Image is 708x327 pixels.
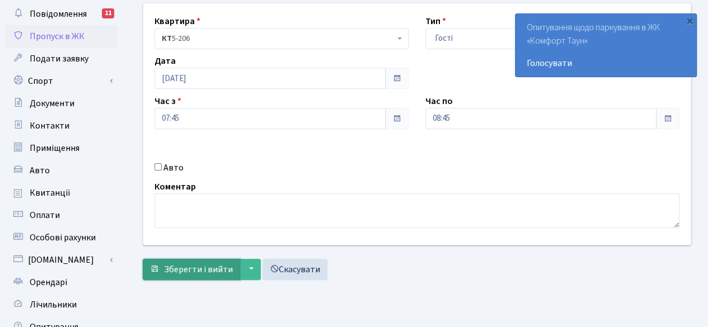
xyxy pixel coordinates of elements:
span: Повідомлення [30,8,87,20]
span: Авто [30,164,50,177]
span: <b>КТ</b>&nbsp;&nbsp;&nbsp;&nbsp;5-206 [162,33,395,44]
a: Спорт [6,70,118,92]
span: Зберегти і вийти [164,263,233,276]
label: Час по [425,94,453,108]
span: <b>КТ</b>&nbsp;&nbsp;&nbsp;&nbsp;5-206 [154,28,409,49]
a: Пропуск в ЖК [6,25,118,48]
a: Орендарі [6,271,118,293]
a: [DOMAIN_NAME] [6,249,118,271]
a: Приміщення [6,137,118,159]
label: Час з [154,94,181,108]
label: Квартира [154,15,200,28]
label: Авто [163,161,184,174]
span: Документи [30,97,74,110]
label: Дата [154,54,176,68]
div: 11 [102,8,114,18]
span: Контакти [30,120,69,132]
label: Коментар [154,180,196,193]
a: Документи [6,92,118,115]
a: Контакти [6,115,118,137]
div: × [684,15,695,26]
div: Опитування щодо паркування в ЖК «Комфорт Таун» [515,14,696,77]
a: Оплати [6,204,118,226]
span: Пропуск в ЖК [30,30,85,42]
a: Повідомлення11 [6,3,118,25]
span: Особові рахунки [30,231,96,244]
button: Зберегти і вийти [143,259,240,280]
a: Особові рахунки [6,226,118,249]
a: Квитанції [6,182,118,204]
span: Приміщення [30,142,79,154]
label: Тип [425,15,446,28]
b: КТ [162,33,172,44]
a: Лічильники [6,293,118,316]
a: Скасувати [262,259,327,280]
span: Квитанції [30,187,71,199]
a: Голосувати [527,56,685,70]
a: Подати заявку [6,48,118,70]
span: Орендарі [30,276,67,288]
span: Подати заявку [30,53,88,65]
span: Оплати [30,209,60,221]
a: Авто [6,159,118,182]
span: Лічильники [30,298,77,311]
